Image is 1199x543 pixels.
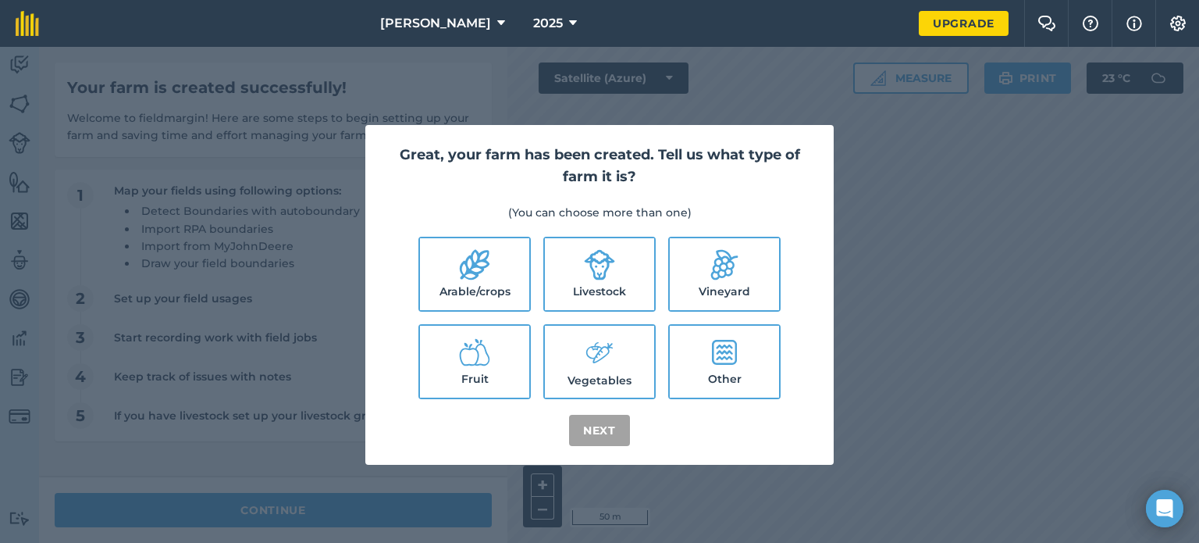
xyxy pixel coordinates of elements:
[670,238,779,310] label: Vineyard
[1146,490,1183,527] div: Open Intercom Messenger
[1169,16,1187,31] img: A cog icon
[420,326,529,398] label: Fruit
[533,14,563,33] span: 2025
[1126,14,1142,33] img: svg+xml;base64,PHN2ZyB4bWxucz0iaHR0cDovL3d3dy53My5vcmcvMjAwMC9zdmciIHdpZHRoPSIxNyIgaGVpZ2h0PSIxNy...
[1037,16,1056,31] img: Two speech bubbles overlapping with the left bubble in the forefront
[384,144,815,189] h2: Great, your farm has been created. Tell us what type of farm it is?
[380,14,491,33] span: [PERSON_NAME]
[569,415,630,446] button: Next
[1081,16,1100,31] img: A question mark icon
[670,326,779,398] label: Other
[420,238,529,310] label: Arable/crops
[919,11,1009,36] a: Upgrade
[545,238,654,310] label: Livestock
[16,11,39,36] img: fieldmargin Logo
[384,204,815,221] p: (You can choose more than one)
[545,326,654,398] label: Vegetables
